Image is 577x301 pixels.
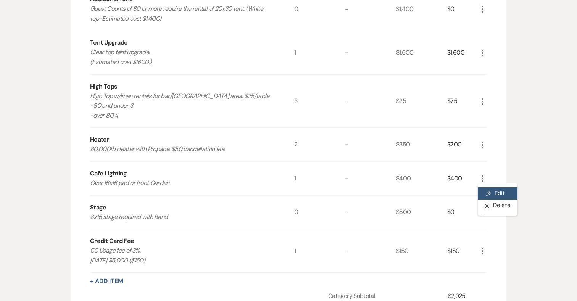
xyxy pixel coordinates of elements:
div: $150 [396,229,447,272]
div: 2 [294,128,345,161]
p: Clear top tent upgrade. (Estimated cost $1600.) [90,47,274,67]
div: $0 [447,196,478,229]
div: $400 [447,162,478,195]
div: $700 [447,128,478,161]
div: $1,600 [447,31,478,74]
div: $150 [447,229,478,272]
div: - [345,128,396,161]
div: $350 [396,128,447,161]
div: Credit Card Fee [90,237,134,246]
div: $400 [396,162,447,195]
div: Cafe Lighting [90,169,127,178]
div: 1 [294,31,345,74]
div: - [345,31,396,74]
div: $500 [396,196,447,229]
div: - [345,196,396,229]
div: $25 [396,75,447,128]
div: - [345,75,396,128]
div: $2,925 [448,291,478,301]
div: Stage [90,203,106,212]
p: CC Usage fee of 3%. [DATE] $5,000 ($150) [90,246,274,265]
button: Edit [478,187,517,200]
div: $75 [447,75,478,128]
div: - [345,162,396,195]
div: Category Subtotal [328,291,448,301]
div: 1 [294,229,345,272]
div: Tent Upgrade [90,38,127,47]
div: $1,600 [396,31,447,74]
div: - [345,229,396,272]
div: 1 [294,162,345,195]
div: High Tops [90,82,117,91]
div: 3 [294,75,345,128]
div: 0 [294,196,345,229]
p: 80,000lb Heater with Propane. $50 cancellation fee. [90,144,274,154]
div: Heater [90,135,109,144]
p: High Top w/linen rentals for bar/[GEOGRAPHIC_DATA] area. $25/table -80 and under 3 -over 80 4 [90,91,274,121]
button: + Add Item [90,278,123,284]
p: 8x16 stage required with Band [90,212,274,222]
p: Over 16x16 pad or front Garden [90,178,274,188]
p: Guest Counts of 80 or more require the rental of 20x30 tent. (White top-Estimated cost $1,400) [90,4,274,23]
button: Delete [478,200,517,212]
